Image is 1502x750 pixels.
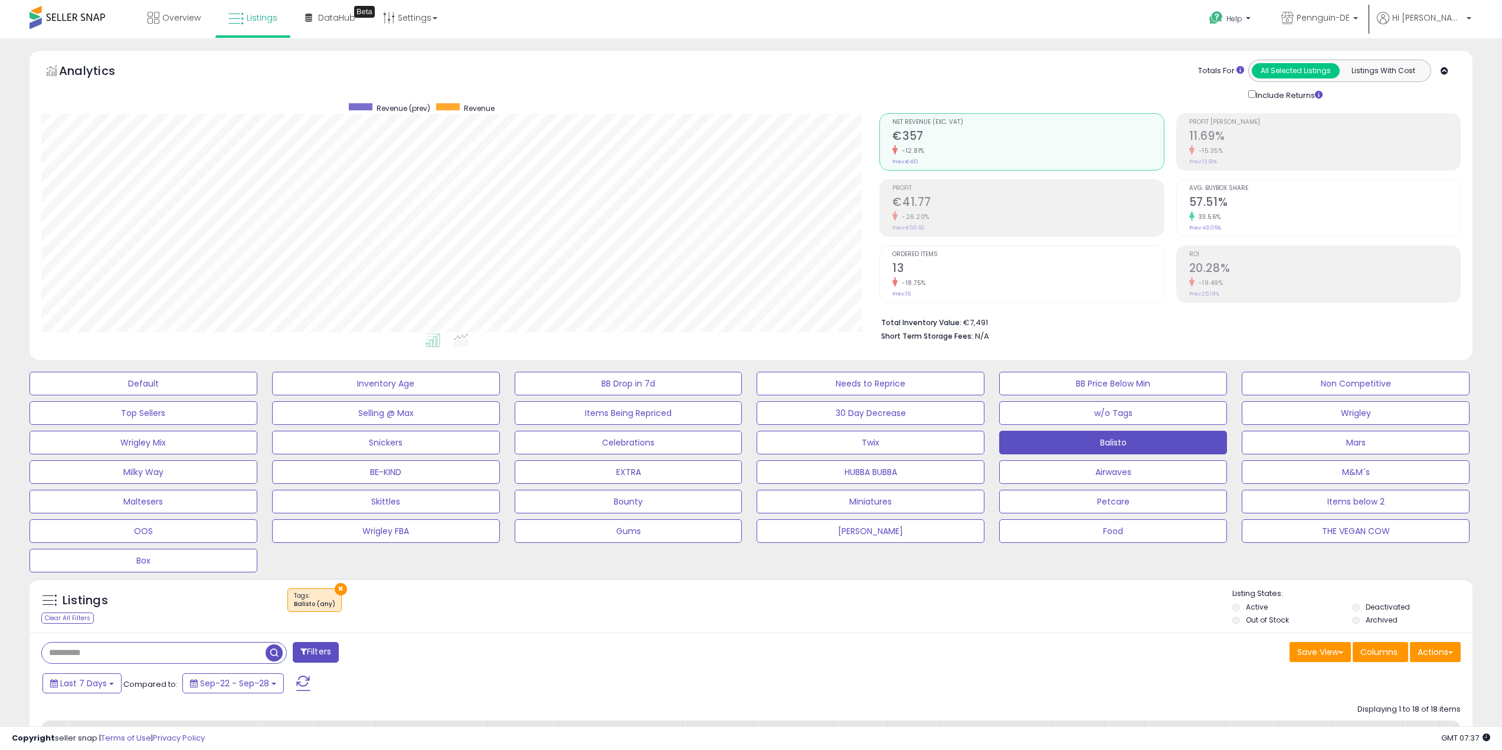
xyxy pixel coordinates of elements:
[30,372,257,395] button: Default
[1242,519,1470,543] button: THE VEGAN COW
[999,490,1227,513] button: Petcare
[12,733,205,744] div: seller snap | |
[200,677,269,689] span: Sep-22 - Sep-28
[1189,261,1460,277] h2: 20.28%
[60,677,107,689] span: Last 7 Days
[898,279,926,287] small: -18.75%
[1189,224,1221,231] small: Prev: 43.06%
[1353,642,1408,662] button: Columns
[892,251,1163,258] span: Ordered Items
[1195,146,1223,155] small: -15.35%
[892,195,1163,211] h2: €41.77
[1246,602,1268,612] label: Active
[272,431,500,454] button: Snickers
[881,331,973,341] b: Short Term Storage Fees:
[898,146,925,155] small: -12.81%
[1195,279,1223,287] small: -19.49%
[30,460,257,484] button: Milky Way
[515,519,742,543] button: Gums
[247,12,277,24] span: Listings
[999,372,1227,395] button: BB Price Below Min
[1377,12,1471,38] a: Hi [PERSON_NAME]
[892,290,911,297] small: Prev: 16
[975,330,989,342] span: N/A
[464,103,495,113] span: Revenue
[1189,119,1460,126] span: Profit [PERSON_NAME]
[59,63,138,82] h5: Analytics
[272,490,500,513] button: Skittles
[1198,65,1244,77] div: Totals For
[182,673,284,693] button: Sep-22 - Sep-28
[515,460,742,484] button: EXTRA
[999,431,1227,454] button: Balisto
[892,158,918,165] small: Prev: €410
[757,460,984,484] button: HUBBA BUBBA
[272,372,500,395] button: Inventory Age
[101,732,151,744] a: Terms of Use
[515,372,742,395] button: BB Drop in 7d
[1290,642,1351,662] button: Save View
[515,401,742,425] button: Items Being Repriced
[1189,129,1460,145] h2: 11.69%
[757,490,984,513] button: Miniatures
[1339,63,1427,78] button: Listings With Cost
[999,460,1227,484] button: Airwaves
[1242,460,1470,484] button: M&M´s
[1189,158,1217,165] small: Prev: 13.81%
[515,490,742,513] button: Bounty
[757,519,984,543] button: [PERSON_NAME]
[335,583,347,595] button: ×
[892,185,1163,192] span: Profit
[1441,732,1490,744] span: 2025-10-6 07:37 GMT
[1242,431,1470,454] button: Mars
[892,261,1163,277] h2: 13
[1366,602,1410,612] label: Deactivated
[1242,490,1470,513] button: Items below 2
[30,490,257,513] button: Maltesers
[42,673,122,693] button: Last 7 Days
[1357,704,1461,715] div: Displaying 1 to 18 of 18 items
[757,401,984,425] button: 30 Day Decrease
[30,519,257,543] button: OOS
[162,12,201,24] span: Overview
[153,732,205,744] a: Privacy Policy
[881,317,961,327] b: Total Inventory Value:
[41,613,94,624] div: Clear All Filters
[294,591,335,609] span: Tags :
[892,119,1163,126] span: Net Revenue (Exc. VAT)
[272,401,500,425] button: Selling @ Max
[515,431,742,454] button: Celebrations
[272,519,500,543] button: Wrigley FBA
[1410,642,1461,662] button: Actions
[1366,615,1398,625] label: Archived
[1209,11,1223,25] i: Get Help
[1246,615,1289,625] label: Out of Stock
[757,372,984,395] button: Needs to Reprice
[999,519,1227,543] button: Food
[1239,88,1337,101] div: Include Returns
[1189,195,1460,211] h2: 57.51%
[1252,63,1340,78] button: All Selected Listings
[377,103,430,113] span: Revenue (prev)
[1232,588,1472,600] p: Listing States:
[123,679,178,690] span: Compared to:
[1195,212,1221,221] small: 33.56%
[1226,14,1242,24] span: Help
[1200,2,1262,38] a: Help
[1242,372,1470,395] button: Non Competitive
[272,460,500,484] button: BE-KIND
[293,642,339,663] button: Filters
[1189,185,1460,192] span: Avg. Buybox Share
[898,212,930,221] small: -26.20%
[30,549,257,572] button: Box
[354,6,375,18] div: Tooltip anchor
[1189,251,1460,258] span: ROI
[318,12,355,24] span: DataHub
[294,600,335,608] div: Balisto (any)
[30,431,257,454] button: Wrigley Mix
[1392,12,1463,24] span: Hi [PERSON_NAME]
[999,401,1227,425] button: w/o Tags
[12,732,55,744] strong: Copyright
[30,401,257,425] button: Top Sellers
[757,431,984,454] button: Twix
